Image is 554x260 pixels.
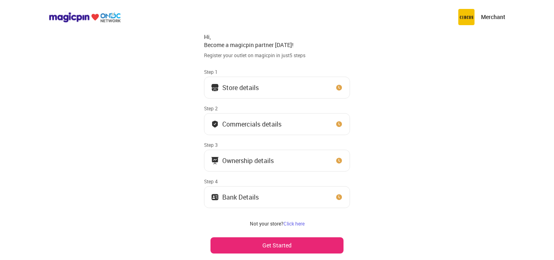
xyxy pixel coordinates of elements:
img: clock_icon_new.67dbf243.svg [335,84,343,92]
button: Ownership details [204,150,350,172]
button: Commercials details [204,113,350,135]
div: Commercials details [222,122,281,126]
div: Step 2 [204,105,350,112]
div: Store details [222,86,259,90]
div: Step 4 [204,178,350,185]
img: clock_icon_new.67dbf243.svg [335,193,343,201]
div: Step 3 [204,142,350,148]
button: Bank Details [204,186,350,208]
img: storeIcon.9b1f7264.svg [211,84,219,92]
img: clock_icon_new.67dbf243.svg [335,120,343,128]
button: Store details [204,77,350,99]
p: Merchant [481,13,505,21]
img: commercials_icon.983f7837.svg [211,157,219,165]
div: Step 1 [204,69,350,75]
div: Register your outlet on magicpin in just 5 steps [204,52,350,59]
div: Bank Details [222,195,259,199]
img: clock_icon_new.67dbf243.svg [335,157,343,165]
img: ownership_icon.37569ceb.svg [211,193,219,201]
img: circus.b677b59b.png [458,9,475,25]
div: Hi, Become a magicpin partner [DATE]! [204,33,350,49]
img: bank_details_tick.fdc3558c.svg [211,120,219,128]
span: Not your store? [250,220,283,227]
button: Get Started [210,237,344,254]
img: ondc-logo-new-small.8a59708e.svg [49,12,121,23]
div: Ownership details [222,159,274,163]
a: Click here [283,220,305,227]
